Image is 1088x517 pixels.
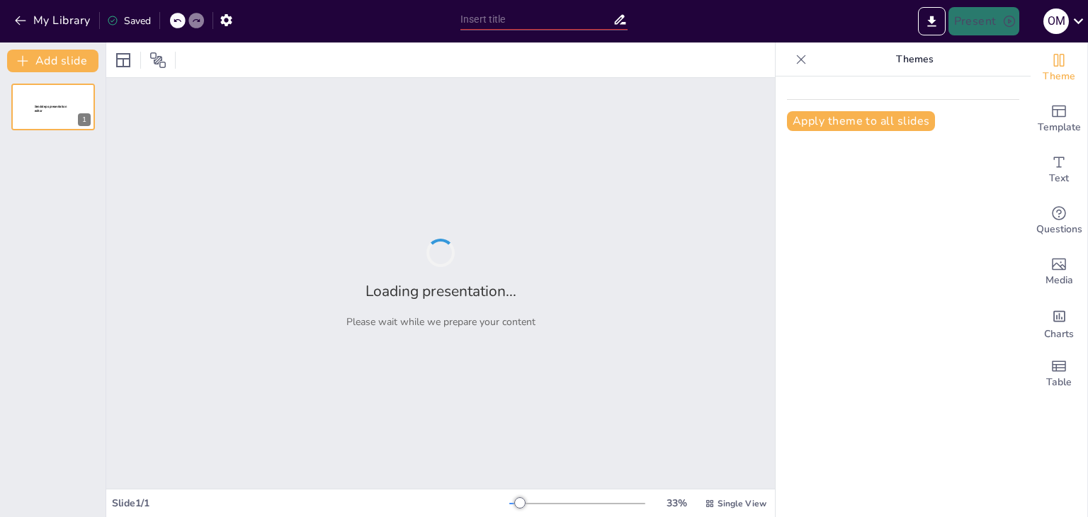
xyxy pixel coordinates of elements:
span: Questions [1036,222,1082,237]
button: О М [1043,7,1069,35]
div: 1 [78,113,91,126]
button: Export to PowerPoint [918,7,946,35]
span: Position [149,52,166,69]
div: Add ready made slides [1031,93,1087,144]
p: Please wait while we prepare your content [346,315,535,329]
span: Theme [1043,69,1075,84]
div: Layout [112,49,135,72]
input: Insert title [460,9,613,30]
div: Change the overall theme [1031,42,1087,93]
p: Themes [812,42,1016,76]
span: Single View [718,498,766,509]
button: Present [948,7,1019,35]
div: Saved [107,14,151,28]
span: Charts [1044,326,1074,342]
span: Text [1049,171,1069,186]
button: My Library [11,9,96,32]
span: Media [1045,273,1073,288]
span: Table [1046,375,1072,390]
div: Add charts and graphs [1031,297,1087,348]
div: Slide 1 / 1 [112,496,509,510]
div: 1 [11,84,95,130]
div: Add text boxes [1031,144,1087,195]
div: О М [1043,8,1069,34]
h2: Loading presentation... [365,281,516,301]
div: Get real-time input from your audience [1031,195,1087,246]
span: Template [1038,120,1081,135]
button: Add slide [7,50,98,72]
div: Add a table [1031,348,1087,399]
div: 33 % [659,496,693,510]
span: Sendsteps presentation editor [35,105,67,113]
button: Apply theme to all slides [787,111,935,131]
div: Add images, graphics, shapes or video [1031,246,1087,297]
